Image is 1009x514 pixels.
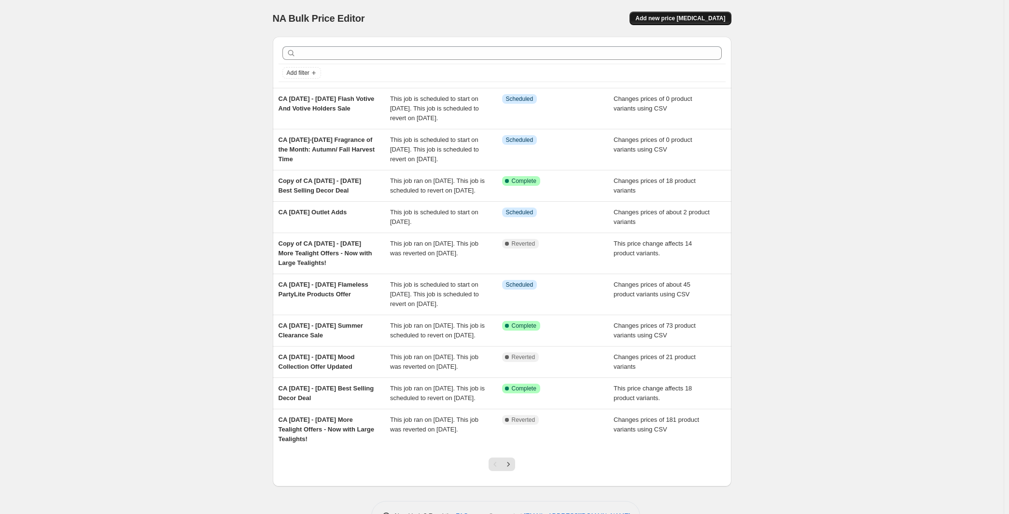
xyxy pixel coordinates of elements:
span: This price change affects 14 product variants. [614,240,692,257]
span: This job ran on [DATE]. This job was reverted on [DATE]. [390,353,478,370]
span: Changes prices of 21 product variants [614,353,696,370]
span: CA [DATE] - [DATE] Summer Clearance Sale [279,322,363,339]
span: Changes prices of about 2 product variants [614,208,710,225]
span: Reverted [512,353,535,361]
span: Changes prices of about 45 product variants using CSV [614,281,690,298]
span: This job ran on [DATE]. This job is scheduled to revert on [DATE]. [390,322,485,339]
span: Scheduled [506,95,533,103]
span: CA [DATE] Outlet Adds [279,208,347,216]
span: Reverted [512,416,535,424]
span: Scheduled [506,208,533,216]
span: Copy of CA [DATE] - [DATE] More Tealight Offers - Now with Large Tealights! [279,240,372,266]
span: Changes prices of 18 product variants [614,177,696,194]
span: This price change affects 18 product variants. [614,385,692,402]
span: Complete [512,177,536,185]
span: Changes prices of 0 product variants using CSV [614,136,692,153]
span: Changes prices of 0 product variants using CSV [614,95,692,112]
span: CA [DATE]-[DATE] Fragrance of the Month: Autumn/ Fall Harvest Time [279,136,375,163]
span: Scheduled [506,136,533,144]
span: Add new price [MEDICAL_DATA] [635,14,725,22]
span: This job is scheduled to start on [DATE]. This job is scheduled to revert on [DATE]. [390,281,479,307]
span: Add filter [287,69,309,77]
span: CA [DATE] - [DATE] Flameless PartyLite Products Offer [279,281,368,298]
span: This job ran on [DATE]. This job is scheduled to revert on [DATE]. [390,177,485,194]
span: Reverted [512,240,535,248]
span: Copy of CA [DATE] - [DATE] Best Selling Decor Deal [279,177,362,194]
span: Complete [512,385,536,392]
span: Scheduled [506,281,533,289]
button: Add new price [MEDICAL_DATA] [630,12,731,25]
span: This job is scheduled to start on [DATE]. This job is scheduled to revert on [DATE]. [390,136,479,163]
span: CA [DATE] - [DATE] Mood Collection Offer Updated [279,353,355,370]
span: CA [DATE] - [DATE] Flash Votive And Votive Holders Sale [279,95,375,112]
span: Changes prices of 73 product variants using CSV [614,322,696,339]
span: This job is scheduled to start on [DATE]. This job is scheduled to revert on [DATE]. [390,95,479,122]
span: Changes prices of 181 product variants using CSV [614,416,699,433]
span: This job ran on [DATE]. This job was reverted on [DATE]. [390,240,478,257]
nav: Pagination [489,458,515,471]
span: CA [DATE] - [DATE] More Tealight Offers - Now with Large Tealights! [279,416,374,443]
span: Complete [512,322,536,330]
span: This job is scheduled to start on [DATE]. [390,208,478,225]
span: NA Bulk Price Editor [273,13,365,24]
span: This job ran on [DATE]. This job was reverted on [DATE]. [390,416,478,433]
button: Add filter [282,67,321,79]
span: CA [DATE] - [DATE] Best Selling Decor Deal [279,385,374,402]
button: Next [502,458,515,471]
span: This job ran on [DATE]. This job is scheduled to revert on [DATE]. [390,385,485,402]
